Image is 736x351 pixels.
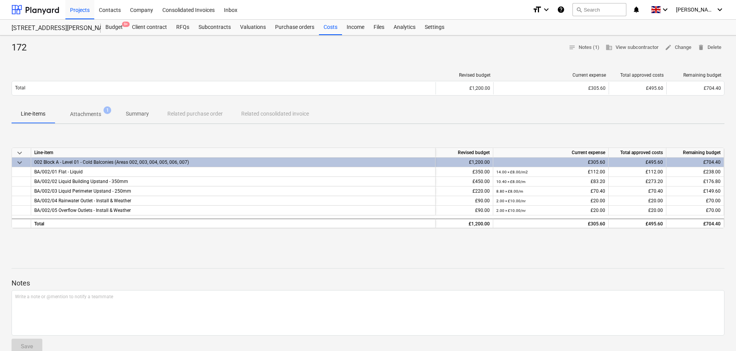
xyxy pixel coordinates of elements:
div: £70.40 [496,186,605,196]
span: search [576,7,582,13]
div: £305.60 [496,219,605,229]
div: £704.40 [666,218,724,228]
div: £1,200.00 [436,158,493,167]
button: Change [662,42,694,54]
p: Summary [126,110,149,118]
div: Remaining budget [670,72,721,78]
i: keyboard_arrow_down [661,5,670,14]
span: BA/002/05 Overflow Outlets - Install & Weather [34,208,131,213]
p: Notes [12,279,724,288]
div: £83.20 [496,177,605,186]
span: £704.40 [704,86,721,91]
div: Total approved costs [612,72,664,78]
p: Attachments [70,110,101,118]
span: £70.40 [648,188,663,194]
small: 8.80 × £8.00 / m [496,189,523,193]
span: Delete [698,43,721,52]
iframe: Chat Widget [698,314,736,351]
a: Settings [420,20,449,35]
div: £20.00 [496,196,605,206]
span: BA/002/04 Rainwater Outlet - Install & Weather [34,198,131,203]
i: keyboard_arrow_down [715,5,724,14]
span: £238.00 [703,169,721,175]
a: Analytics [389,20,420,35]
div: Total approved costs [609,148,666,158]
span: delete [698,44,704,51]
div: £305.60 [497,86,606,91]
div: Current expense [493,148,609,158]
span: £176.80 [703,179,721,184]
a: Valuations [235,20,270,35]
div: £495.60 [609,158,666,167]
div: £495.60 [609,218,666,228]
div: £1,200.00 [436,82,493,94]
span: business [606,44,612,51]
div: £450.00 [436,177,493,186]
a: Client contract [127,20,172,35]
button: Delete [694,42,724,54]
span: £273.20 [646,179,663,184]
p: Total [15,85,25,91]
p: Line-items [21,110,45,118]
button: Notes (1) [566,42,602,54]
span: £149.60 [703,188,721,194]
div: Budget [101,20,127,35]
div: £90.00 [436,196,493,206]
i: keyboard_arrow_down [542,5,551,14]
div: [STREET_ADDRESS][PERSON_NAME] [12,24,92,32]
div: £704.40 [666,158,724,167]
div: Remaining budget [666,148,724,158]
div: Current expense [497,72,606,78]
div: Total [31,218,436,228]
span: BA/002/02 Liquid Building Upstand - 350mm [34,179,128,184]
button: View subcontractor [602,42,662,54]
button: Search [572,3,626,16]
a: Costs [319,20,342,35]
div: £20.00 [496,206,605,215]
span: Notes (1) [569,43,599,52]
a: Purchase orders [270,20,319,35]
small: 14.00 × £8.00 / m2 [496,170,528,174]
div: £112.00 [496,167,605,177]
i: notifications [633,5,640,14]
span: View subcontractor [606,43,659,52]
span: [PERSON_NAME] [676,7,714,13]
a: Files [369,20,389,35]
small: 10.40 × £8.00 / m [496,180,526,184]
span: £20.00 [648,198,663,203]
div: Revised budget [439,72,491,78]
a: Subcontracts [194,20,235,35]
span: 9+ [122,22,130,27]
div: £220.00 [436,186,493,196]
a: Income [342,20,369,35]
span: BA/002/01 Flat - Liquid [34,169,83,175]
i: format_size [532,5,542,14]
div: £1,200.00 [436,218,493,228]
span: keyboard_arrow_down [15,158,24,167]
a: Budget9+ [101,20,127,35]
div: Revised budget [436,148,493,158]
span: £20.00 [648,208,663,213]
span: notes [569,44,576,51]
span: £112.00 [646,169,663,175]
a: RFQs [172,20,194,35]
span: 1 [103,106,111,114]
div: £495.60 [609,82,666,94]
div: £90.00 [436,206,493,215]
div: 172 [12,42,33,54]
span: keyboard_arrow_down [15,148,24,158]
div: £305.60 [496,158,605,167]
span: Change [665,43,691,52]
span: BA/002/03 Liquid Perimeter Upstand - 250mm [34,188,131,194]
